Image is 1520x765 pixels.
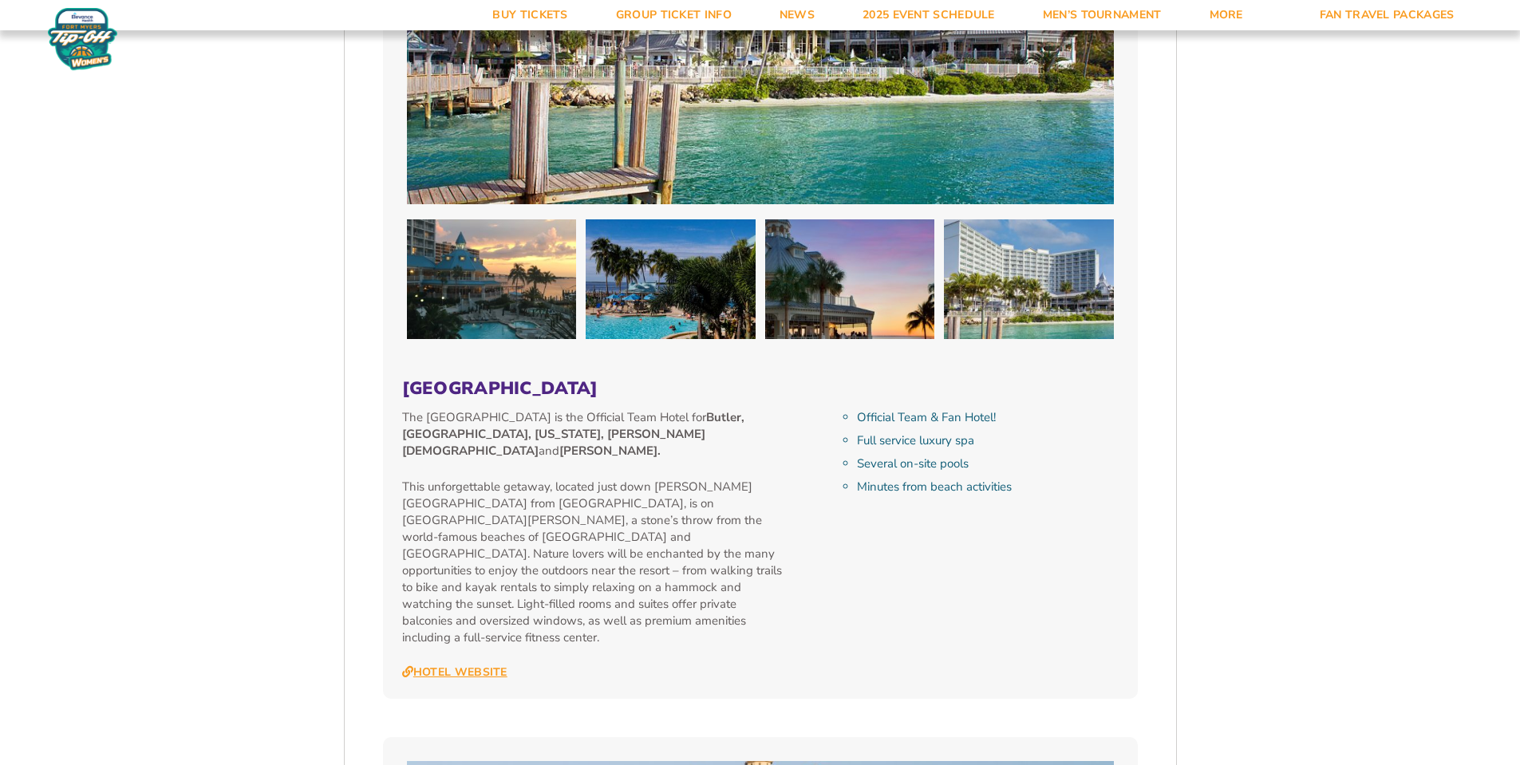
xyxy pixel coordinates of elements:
[857,479,1118,495] li: Minutes from beach activities
[586,219,756,339] img: Marriott Sanibel Harbour Resort & Spa (2025)
[402,409,784,459] p: The [GEOGRAPHIC_DATA] is the Official Team Hotel for and
[857,409,1118,426] li: Official Team & Fan Hotel!
[559,443,661,459] strong: [PERSON_NAME].
[857,432,1118,449] li: Full service luxury spa
[48,8,117,70] img: Women's Fort Myers Tip-Off
[765,219,935,339] img: Marriott Sanibel Harbour Resort & Spa (2025)
[407,219,577,339] img: Marriott Sanibel Harbour Resort & Spa (2025)
[402,409,744,459] strong: Butler, [GEOGRAPHIC_DATA], [US_STATE], [PERSON_NAME][DEMOGRAPHIC_DATA]
[402,665,507,680] a: Hotel Website
[944,219,1114,339] img: Marriott Sanibel Harbour Resort & Spa (2025)
[402,479,784,646] p: This unforgettable getaway, located just down [PERSON_NAME][GEOGRAPHIC_DATA] from [GEOGRAPHIC_DAT...
[402,378,1119,399] h3: [GEOGRAPHIC_DATA]
[857,455,1118,472] li: Several on-site pools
